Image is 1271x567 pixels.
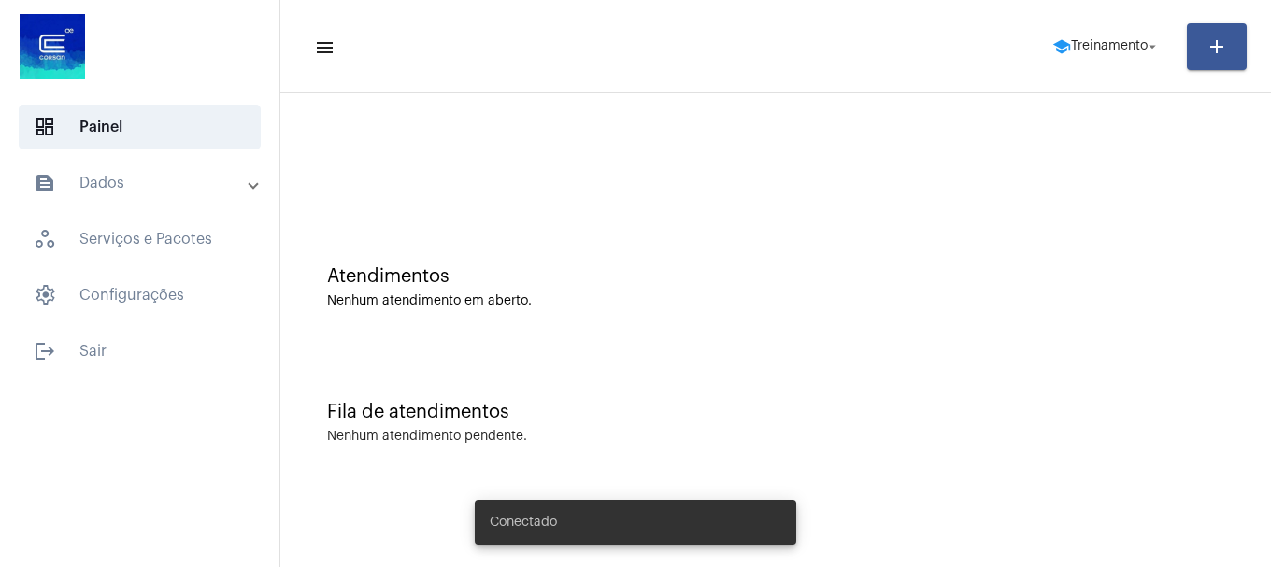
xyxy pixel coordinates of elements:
span: sidenav icon [34,284,56,306]
div: Fila de atendimentos [327,402,1224,422]
span: Sair [19,329,261,374]
span: sidenav icon [34,228,56,250]
mat-expansion-panel-header: sidenav iconDados [11,161,279,206]
mat-icon: sidenav icon [34,172,56,194]
img: d4669ae0-8c07-2337-4f67-34b0df7f5ae4.jpeg [15,9,90,84]
span: Painel [19,105,261,149]
div: Nenhum atendimento pendente. [327,430,527,444]
span: Configurações [19,273,261,318]
span: Conectado [490,513,557,532]
mat-icon: sidenav icon [34,340,56,362]
mat-panel-title: Dados [34,172,250,194]
span: sidenav icon [34,116,56,138]
mat-icon: add [1206,35,1228,58]
mat-icon: school [1052,37,1071,56]
mat-icon: arrow_drop_down [1144,38,1161,55]
div: Atendimentos [327,266,1224,287]
div: Nenhum atendimento em aberto. [327,294,1224,308]
span: Serviços e Pacotes [19,217,261,262]
button: Treinamento [1041,28,1172,65]
mat-icon: sidenav icon [314,36,333,59]
span: Treinamento [1071,40,1148,53]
